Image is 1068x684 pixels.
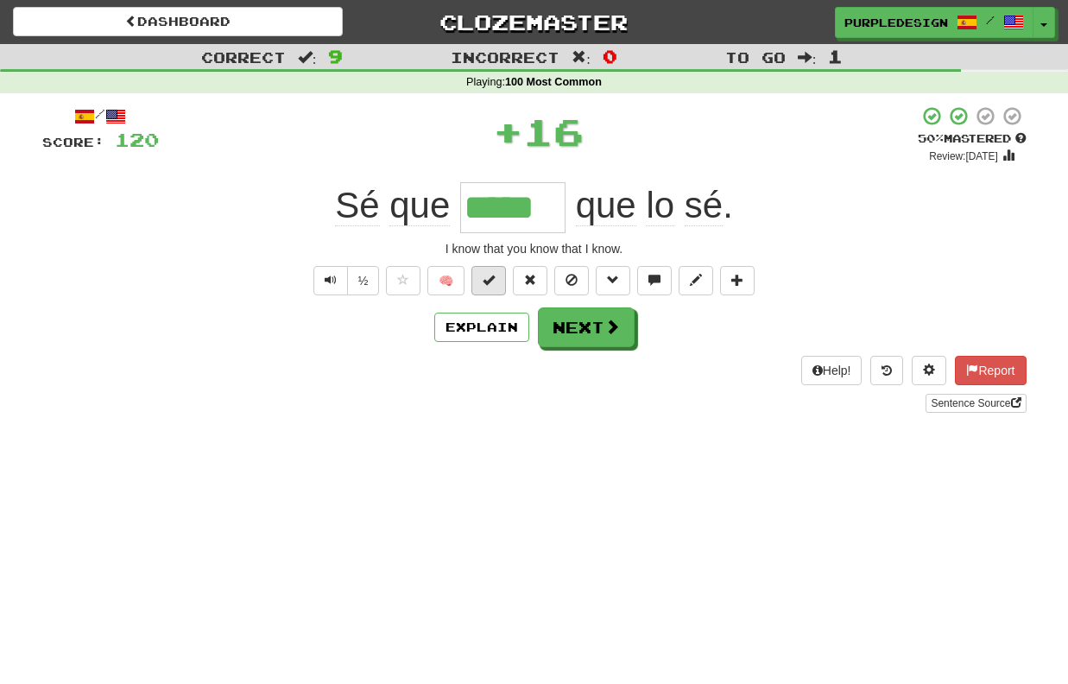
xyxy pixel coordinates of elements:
[115,129,159,150] span: 120
[427,266,464,295] button: 🧠
[451,48,559,66] span: Incorrect
[347,266,380,295] button: ½
[918,131,1027,147] div: Mastered
[201,48,286,66] span: Correct
[844,15,948,30] span: PurpleDesign
[929,150,998,162] small: Review: [DATE]
[918,131,944,145] span: 50 %
[42,135,104,149] span: Score:
[554,266,589,295] button: Ignore sentence (alt+i)
[685,185,723,226] span: sé
[603,46,617,66] span: 0
[637,266,672,295] button: Discuss sentence (alt+u)
[596,266,630,295] button: Grammar (alt+g)
[870,356,903,385] button: Round history (alt+y)
[828,46,843,66] span: 1
[298,50,317,65] span: :
[538,307,635,347] button: Next
[471,266,506,295] button: Set this sentence to 100% Mastered (alt+m)
[335,185,379,226] span: Sé
[523,110,584,153] span: 16
[42,240,1027,257] div: I know that you know that I know.
[386,266,420,295] button: Favorite sentence (alt+f)
[801,356,863,385] button: Help!
[310,266,380,295] div: Text-to-speech controls
[313,266,348,295] button: Play sentence audio (ctl+space)
[572,50,591,65] span: :
[328,46,343,66] span: 9
[835,7,1033,38] a: PurpleDesign /
[13,7,343,36] a: Dashboard
[955,356,1026,385] button: Report
[42,105,159,127] div: /
[369,7,698,37] a: Clozemaster
[493,105,523,157] span: +
[986,14,995,26] span: /
[576,185,636,226] span: que
[505,76,602,88] strong: 100 Most Common
[566,185,733,226] span: .
[679,266,713,295] button: Edit sentence (alt+d)
[646,185,674,226] span: lo
[926,394,1026,413] a: Sentence Source
[513,266,547,295] button: Reset to 0% Mastered (alt+r)
[434,313,529,342] button: Explain
[725,48,786,66] span: To go
[720,266,755,295] button: Add to collection (alt+a)
[798,50,817,65] span: :
[389,185,450,226] span: que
